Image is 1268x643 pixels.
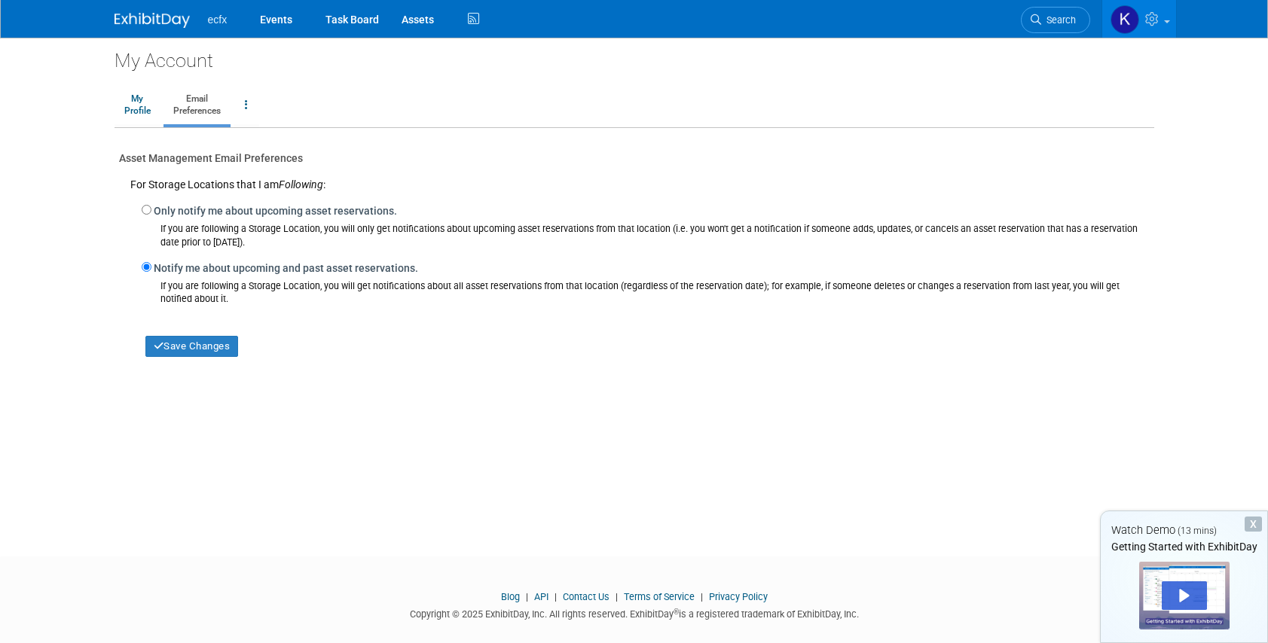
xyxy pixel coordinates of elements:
[1101,523,1267,538] div: Watch Demo
[145,336,239,357] button: Save Changes
[115,13,190,28] img: ExhibitDay
[624,591,695,602] a: Terms of Service
[115,38,1154,74] div: My Account
[279,178,323,190] span: Following
[709,591,768,602] a: Privacy Policy
[1021,7,1090,33] a: Search
[130,177,1150,192] div: For Storage Locations that I am :
[1178,526,1217,536] span: (13 mins)
[697,591,707,602] span: |
[119,147,1150,166] div: Asset Management Email Preferences
[612,591,622,602] span: |
[115,87,160,124] a: MyProfile
[1041,14,1076,26] span: Search
[1101,539,1267,554] div: Getting Started with ExhibitDay
[142,279,1150,306] div: If you are following a Storage Location, you will get notifications about all asset reservations ...
[1111,5,1139,34] img: Kelly Fahy
[522,591,532,602] span: |
[534,591,548,602] a: API
[142,222,1150,259] div: If you are following a Storage Location, you will only get notifications about upcoming asset res...
[154,203,397,218] label: Only notify me about upcoming asset reservations.
[551,591,561,602] span: |
[563,591,610,602] a: Contact Us
[154,261,418,276] label: Notify me about upcoming and past asset reservations.
[501,591,520,602] a: Blog
[1162,581,1207,610] div: Play
[163,87,231,124] a: EmailPreferences
[1245,517,1262,532] div: Dismiss
[674,608,679,616] sup: ®
[208,14,228,26] span: ecfx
